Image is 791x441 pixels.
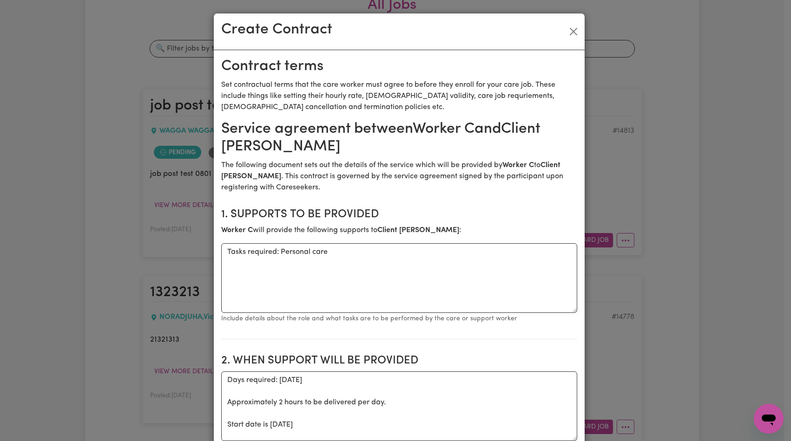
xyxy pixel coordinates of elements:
h2: Create Contract [221,21,332,39]
h2: Contract terms [221,58,577,75]
h2: 1. Supports to be provided [221,208,577,221]
p: Set contractual terms that the care worker must agree to before they enroll for your care job. Th... [221,79,577,113]
small: Include details about the role and what tasks are to be performed by the care or support worker [221,315,517,322]
textarea: Days required: [DATE] Approximately 2 hours to be delivered per day. Start date is [DATE] [221,371,577,441]
b: Worker C [502,162,534,169]
b: Client [PERSON_NAME] [221,162,560,180]
p: The following document sets out the details of the service which will be provided by to . This co... [221,160,577,193]
p: will provide the following supports to : [221,225,577,236]
h2: Service agreement between Worker C and Client [PERSON_NAME] [221,120,577,156]
textarea: Tasks required: Personal care [221,243,577,313]
h2: 2. When support will be provided [221,354,577,368]
b: Client [PERSON_NAME] [377,227,459,234]
iframe: Button to launch messaging window [754,404,784,434]
b: Worker C [221,227,253,234]
button: Close [566,24,581,39]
